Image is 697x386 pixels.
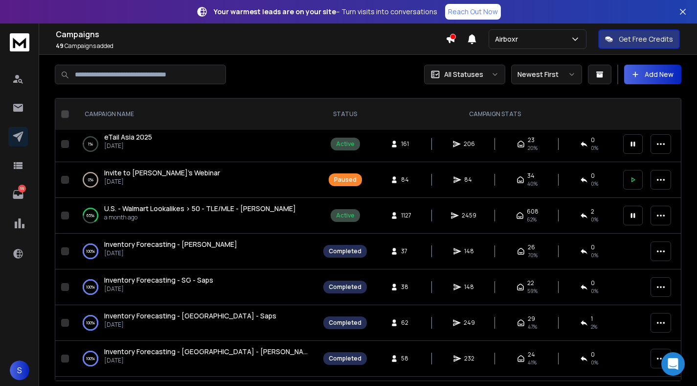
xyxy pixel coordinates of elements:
[104,249,237,257] p: [DATE]
[88,175,93,185] p: 0 %
[329,247,361,255] div: Completed
[464,176,474,184] span: 84
[336,140,355,148] div: Active
[401,355,411,362] span: 58
[528,351,535,359] span: 24
[511,65,582,84] button: Newest First
[464,283,474,291] span: 148
[401,140,411,148] span: 161
[329,355,361,362] div: Completed
[373,98,617,130] th: CAMPAIGN STATS
[445,4,501,20] a: Reach Out Now
[10,361,29,380] button: S
[527,279,534,287] span: 22
[462,212,476,219] span: 2459
[464,247,474,255] span: 148
[8,185,28,204] a: 59
[591,351,595,359] span: 0
[73,98,317,130] th: CAMPAIGN NAME
[104,275,213,285] span: Inventory Forecasting - SG - Saps
[528,243,535,251] span: 26
[104,168,220,177] span: Invite to [PERSON_NAME]'s Webinar
[495,34,522,44] p: Airboxr
[401,176,411,184] span: 84
[73,126,317,162] td: 1%eTail Asia 2025[DATE]
[528,144,538,152] span: 20 %
[336,212,355,219] div: Active
[444,70,483,79] p: All Statuses
[401,212,411,219] span: 1127
[527,172,535,180] span: 34
[104,311,276,321] a: Inventory Forecasting - [GEOGRAPHIC_DATA] - Saps
[527,287,538,295] span: 59 %
[528,323,537,331] span: 47 %
[591,208,594,216] span: 2
[591,172,595,180] span: 0
[591,144,598,152] span: 0 %
[18,185,26,193] p: 59
[104,214,296,221] p: a month ago
[591,216,598,223] span: 0 %
[88,139,93,149] p: 1 %
[591,251,598,259] span: 0 %
[56,42,446,50] p: Campaigns added
[73,341,317,377] td: 100%Inventory Forecasting - [GEOGRAPHIC_DATA] - [PERSON_NAME][DATE]
[104,347,316,356] span: Inventory Forecasting - [GEOGRAPHIC_DATA] - [PERSON_NAME]
[86,282,95,292] p: 100 %
[73,198,317,234] td: 65%U.S. - Walmart Lookalikes > 50 - TLE/MLE - [PERSON_NAME]a month ago
[73,162,317,198] td: 0%Invite to [PERSON_NAME]'s Webinar[DATE]
[591,136,595,144] span: 0
[448,7,498,17] p: Reach Out Now
[401,283,411,291] span: 38
[591,287,598,295] span: 0 %
[104,357,308,364] p: [DATE]
[401,247,411,255] span: 37
[56,42,64,50] span: 49
[104,240,237,249] a: Inventory Forecasting - [PERSON_NAME]
[56,28,446,40] h1: Campaigns
[464,140,475,148] span: 206
[464,355,474,362] span: 232
[73,234,317,269] td: 100%Inventory Forecasting - [PERSON_NAME][DATE]
[214,7,336,16] strong: Your warmest leads are on your site
[527,208,539,216] span: 608
[591,359,598,366] span: 0 %
[86,318,95,328] p: 100 %
[527,180,538,188] span: 40 %
[591,180,598,188] span: 0 %
[214,7,437,17] p: – Turn visits into conversations
[87,211,94,220] p: 65 %
[528,136,535,144] span: 23
[591,279,595,287] span: 0
[104,142,152,150] p: [DATE]
[104,204,296,214] a: U.S. - Walmart Lookalikes > 50 - TLE/MLE - [PERSON_NAME]
[401,319,411,327] span: 62
[528,359,537,366] span: 41 %
[104,285,213,293] p: [DATE]
[661,352,685,376] div: Open Intercom Messenger
[73,269,317,305] td: 100%Inventory Forecasting - SG - Saps[DATE]
[86,354,95,363] p: 100 %
[104,275,213,285] a: Inventory Forecasting - SG - Saps
[104,168,220,178] a: Invite to [PERSON_NAME]'s Webinar
[624,65,681,84] button: Add New
[528,315,535,323] span: 29
[86,246,95,256] p: 100 %
[317,98,373,130] th: STATUS
[104,132,152,142] a: eTail Asia 2025
[329,283,361,291] div: Completed
[104,321,276,329] p: [DATE]
[334,176,357,184] div: Paused
[528,251,538,259] span: 70 %
[104,347,308,357] a: Inventory Forecasting - [GEOGRAPHIC_DATA] - [PERSON_NAME]
[591,323,597,331] span: 2 %
[73,305,317,341] td: 100%Inventory Forecasting - [GEOGRAPHIC_DATA] - Saps[DATE]
[591,243,595,251] span: 0
[527,216,537,223] span: 62 %
[329,319,361,327] div: Completed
